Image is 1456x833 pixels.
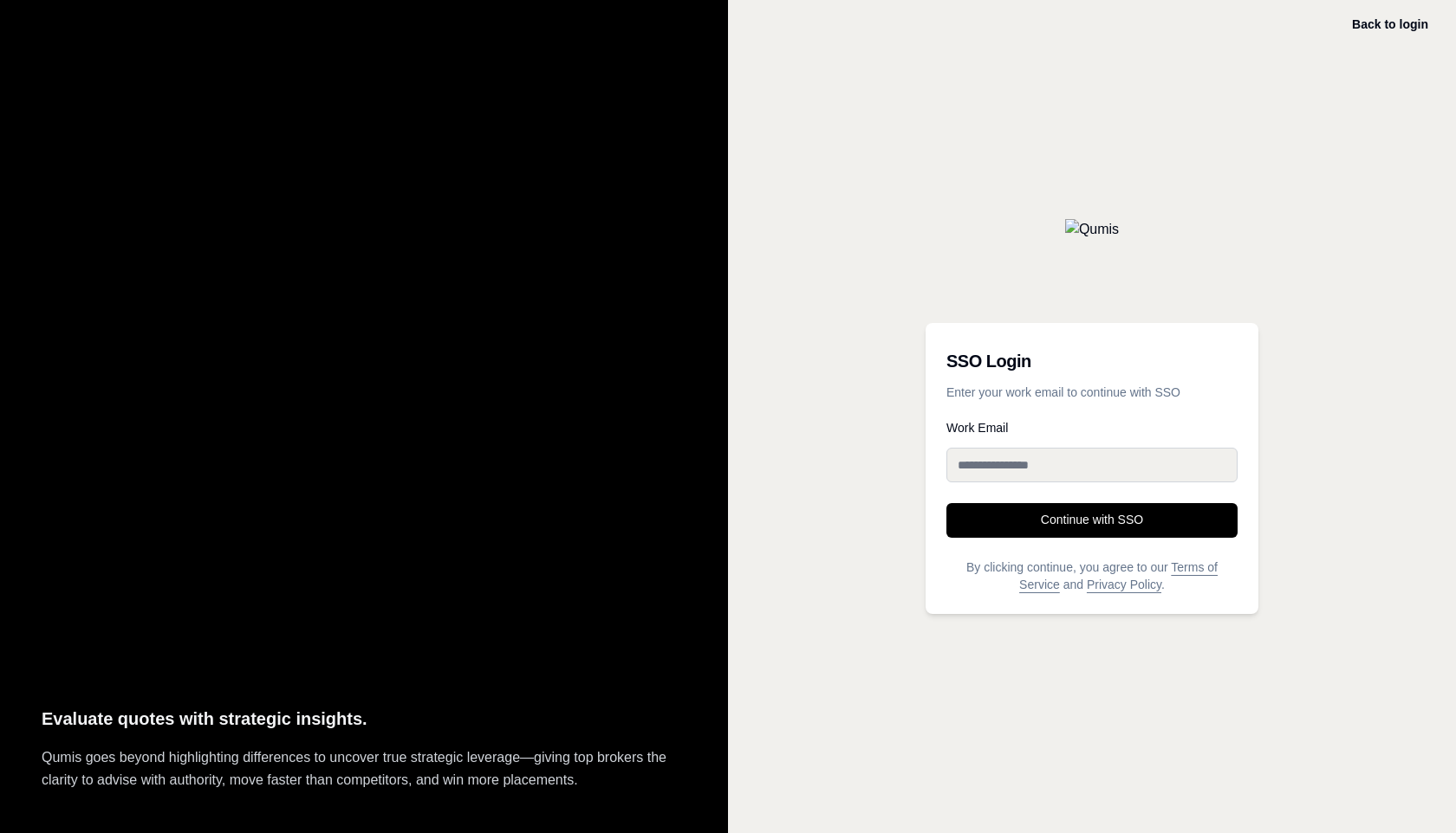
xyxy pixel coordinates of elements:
[1065,219,1119,240] img: Qumis
[1087,578,1161,591] a: Privacy Policy
[946,422,1238,434] label: Work Email
[946,503,1238,538] button: Continue with SSO
[42,746,686,791] p: Qumis goes beyond highlighting differences to uncover true strategic leverage—giving top brokers ...
[946,384,1238,401] p: Enter your work email to continue with SSO
[1352,17,1428,31] a: Back to login
[946,559,1238,593] p: By clicking continue, you agree to our and .
[946,344,1238,378] h3: SSO Login
[42,705,686,733] p: Evaluate quotes with strategic insights.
